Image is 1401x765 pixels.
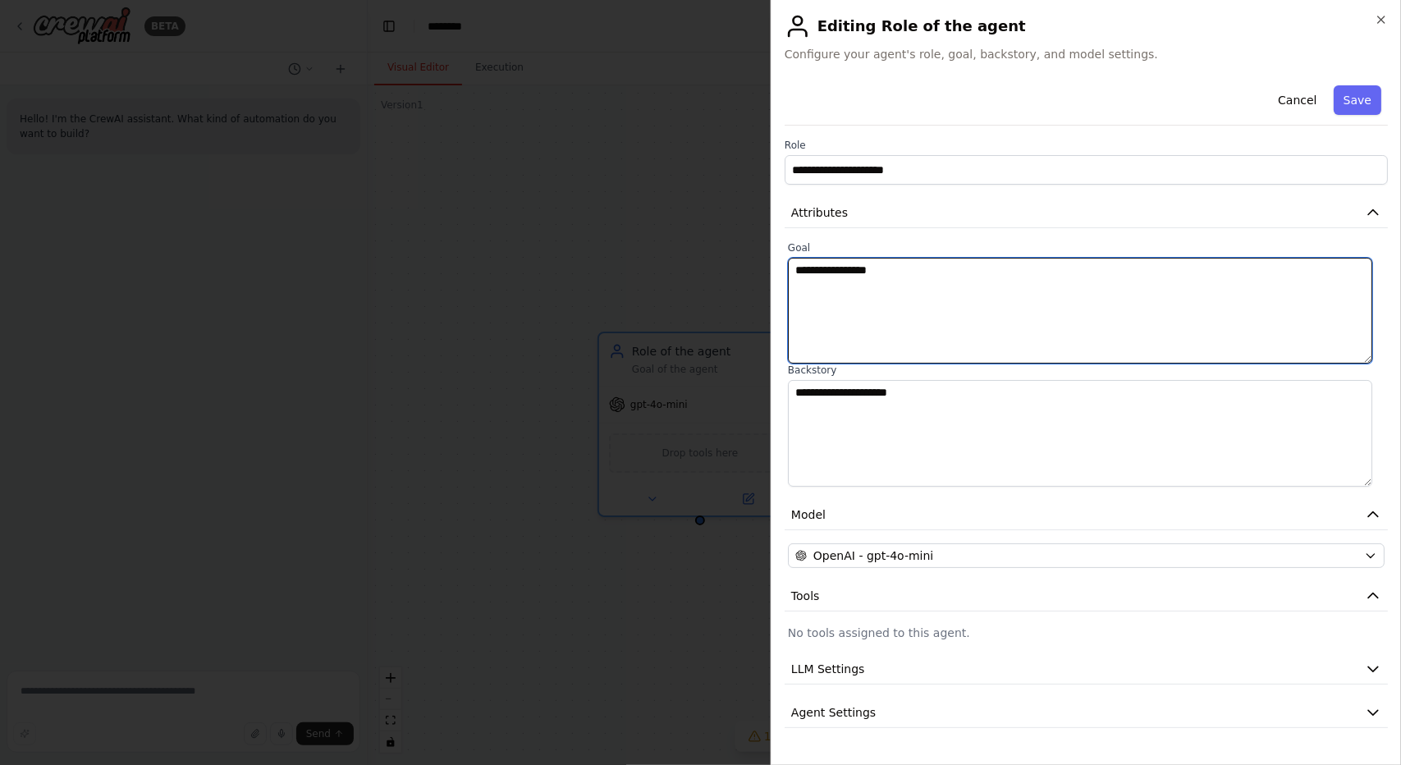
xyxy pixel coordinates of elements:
button: Cancel [1268,85,1326,115]
button: Attributes [785,198,1388,228]
span: Attributes [791,204,848,221]
button: Agent Settings [785,698,1388,728]
button: Tools [785,581,1388,612]
span: Configure your agent's role, goal, backstory, and model settings. [785,46,1388,62]
span: LLM Settings [791,661,865,677]
span: Model [791,506,826,523]
p: No tools assigned to this agent. [788,625,1385,641]
button: Save [1334,85,1381,115]
button: OpenAI - gpt-4o-mini [788,543,1385,568]
span: Tools [791,588,820,604]
button: LLM Settings [785,654,1388,685]
label: Role [785,139,1388,152]
span: OpenAI - gpt-4o-mini [813,547,933,564]
button: Model [785,500,1388,530]
h2: Editing Role of the agent [785,13,1388,39]
span: Response Format [791,748,891,764]
label: Backstory [788,364,1385,377]
span: Agent Settings [791,704,876,721]
label: Goal [788,241,1385,254]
